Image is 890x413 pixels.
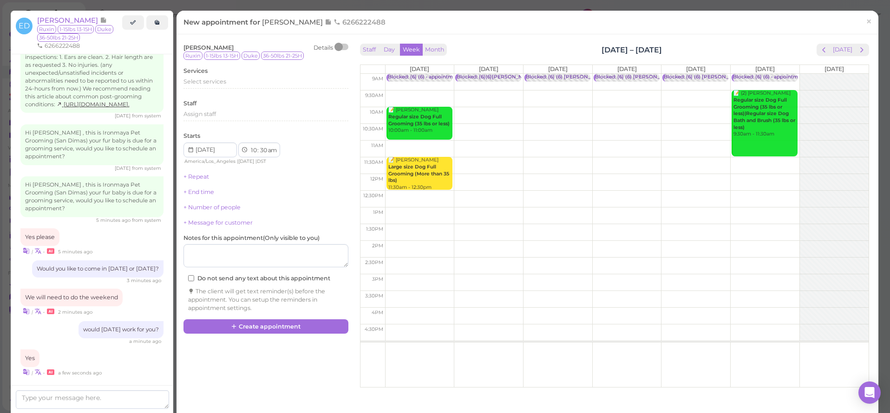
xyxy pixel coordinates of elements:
span: 36-50lbs 21-25H [261,52,304,60]
li: 6266222488 [35,42,82,50]
button: Week [400,44,423,56]
span: 3pm [372,276,383,282]
span: 4:30pm [365,326,383,332]
div: 📝 [PERSON_NAME] 11:30am - 12:30pm [388,157,452,191]
span: 2:30pm [365,259,383,265]
span: DST [257,158,266,164]
div: Blocked: (6)(6)[PERSON_NAME]/[PERSON_NAME] OFF • [PERSON_NAME] [457,74,642,81]
span: [PERSON_NAME] [37,16,100,25]
div: Hi [PERSON_NAME] , thank you for choosing Ironmaya Pet Grooming, where the safety and well-being ... [20,9,164,113]
span: × [866,15,872,28]
a: [URL][DOMAIN_NAME]. [57,101,130,108]
span: 2pm [372,243,383,249]
button: Month [422,44,447,56]
div: Yes please [20,228,59,246]
div: Blocked: (6) (6) [PERSON_NAME] • appointment [664,74,782,81]
i: | [32,249,33,255]
div: Blocked: (6) (6) • appointment [388,74,461,81]
span: 36-50lbs 21-25H [37,33,80,42]
button: Staff [360,44,379,56]
div: Details [314,44,333,52]
div: • [20,367,164,377]
span: 4pm [372,310,383,316]
input: Do not send any text about this appointment [188,275,194,281]
a: + Number of people [183,204,241,211]
div: Would you like to come in [DATE] or [DATE]? [32,260,164,277]
label: Staff [183,99,196,108]
span: Select services [183,78,226,85]
span: 10am [370,109,383,115]
b: Regular size Dog Full Grooming (35 lbs or less) [388,114,450,127]
div: Blocked: (6) (6) [PERSON_NAME] • appointment [595,74,713,81]
span: New appointment for [183,18,388,26]
span: 09/14/2025 09:40am [115,165,132,171]
button: Day [378,44,400,56]
label: Do not send any text about this appointment [188,274,330,283]
span: ED [16,18,33,34]
span: 1-15lbs 13-15H [58,25,94,33]
b: Large size Dog Full Grooming (More than 35 lbs) [388,164,449,183]
div: Yes [20,349,39,367]
span: 3:30pm [365,293,383,299]
label: Starts [183,132,200,140]
label: Notes for this appointment ( Only visible to you ) [183,234,320,242]
label: Services [183,67,208,75]
span: from system [132,113,161,119]
span: 10/04/2025 09:44am [58,309,92,315]
span: [DATE] [686,65,706,72]
span: [DATE] [410,65,429,72]
button: next [855,44,869,56]
div: The client will get text reminder(s) before the appointment. You can setup the reminders in appoi... [188,287,344,312]
span: 11:30am [364,159,383,165]
a: + Repeat [183,173,209,180]
span: 11am [371,142,383,148]
div: • [20,246,164,256]
span: [DATE] [755,65,775,72]
h2: [DATE] – [DATE] [602,45,662,55]
span: 10/04/2025 09:41am [58,249,92,255]
button: Create appointment [183,319,348,334]
span: 10/04/2025 09:43am [127,277,161,284]
span: 1pm [373,209,383,215]
span: [DATE] [479,65,498,72]
span: 10:30am [363,126,383,132]
b: Regular size Dog Full Grooming (35 lbs or less)|Regular size Dog Bath and Brush (35 lbs or less) [733,97,795,130]
div: Hi [PERSON_NAME] , this is Ironmaya Pet Grooming (San Dimas) your fur baby is due for a grooming ... [20,176,164,217]
div: 📝 (2) [PERSON_NAME] 9:30am - 11:30am [733,90,798,138]
span: 6266222488 [334,18,386,26]
span: Duke [242,52,260,60]
span: 10/04/2025 09:45am [58,370,102,376]
span: Duke [95,25,113,33]
div: Blocked: (6) (6) • appointment [733,74,806,81]
span: from system [132,217,161,223]
span: Note [100,16,107,25]
div: • [20,306,164,316]
span: 12:30pm [363,193,383,199]
span: 9am [372,76,383,82]
span: [DATE] [825,65,844,72]
span: from system [132,165,161,171]
button: [DATE] [830,44,855,56]
span: 10/04/2025 09:45am [129,338,161,344]
span: 12pm [370,176,383,182]
div: Hi [PERSON_NAME] , this is Ironmaya Pet Grooming (San Dimas) your fur baby is due for a grooming ... [20,124,164,165]
span: [DATE] [238,158,254,164]
span: Note [325,18,334,26]
span: Ruxin [37,25,56,33]
span: 1-15lbs 13-15H [204,52,240,60]
div: We will need to do the weekend [20,289,123,306]
span: [PERSON_NAME] [183,44,234,51]
span: 9:30am [365,92,383,98]
a: + End time [183,188,214,195]
i: | [32,309,33,315]
div: Open Intercom Messenger [858,381,881,404]
span: [PERSON_NAME] [262,18,325,26]
span: Ruxin [183,52,203,60]
div: | | [183,157,287,166]
span: America/Los_Angeles [184,158,236,164]
div: 📝 [PERSON_NAME] 10:00am - 11:00am [388,107,452,134]
span: 08/15/2025 02:35pm [115,113,132,119]
i: | [32,370,33,376]
span: 1:30pm [366,226,383,232]
div: Blocked: (6) (6) [PERSON_NAME] OFF • appointment [526,74,656,81]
